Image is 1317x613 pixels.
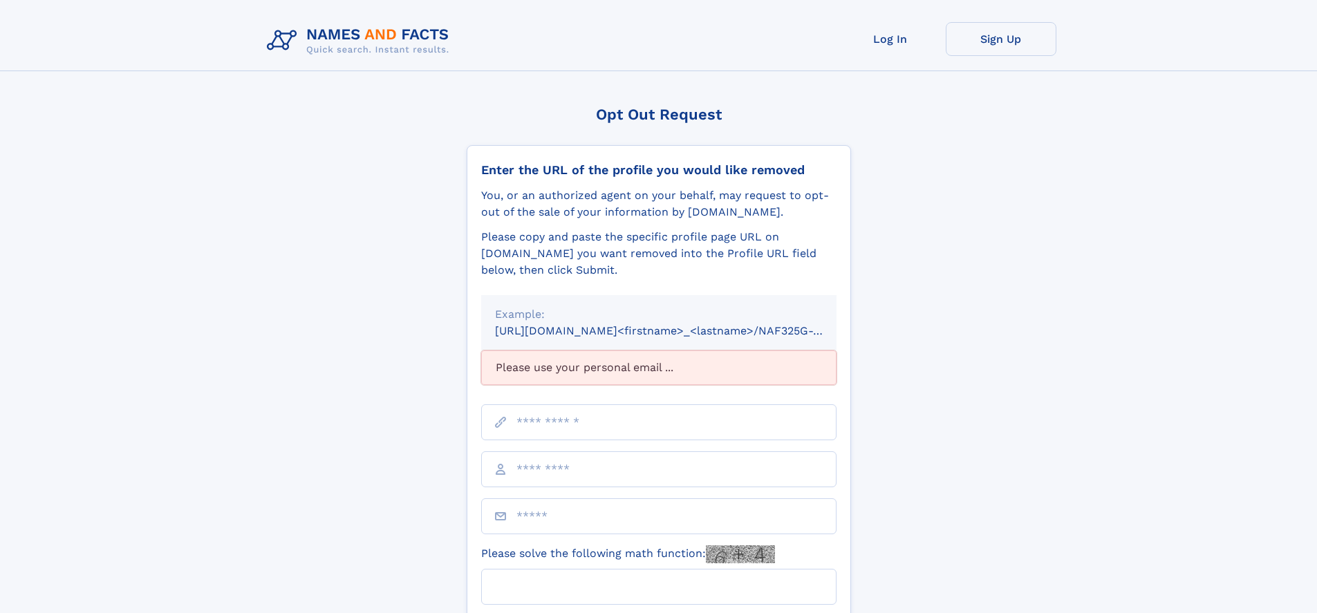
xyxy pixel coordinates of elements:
small: [URL][DOMAIN_NAME]<firstname>_<lastname>/NAF325G-xxxxxxxx [495,324,863,337]
a: Sign Up [946,22,1056,56]
img: Logo Names and Facts [261,22,460,59]
div: Please use your personal email ... [481,350,837,385]
div: Please copy and paste the specific profile page URL on [DOMAIN_NAME] you want removed into the Pr... [481,229,837,279]
div: Opt Out Request [467,106,851,123]
div: You, or an authorized agent on your behalf, may request to opt-out of the sale of your informatio... [481,187,837,220]
a: Log In [835,22,946,56]
div: Enter the URL of the profile you would like removed [481,162,837,178]
div: Example: [495,306,823,323]
label: Please solve the following math function: [481,545,775,563]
